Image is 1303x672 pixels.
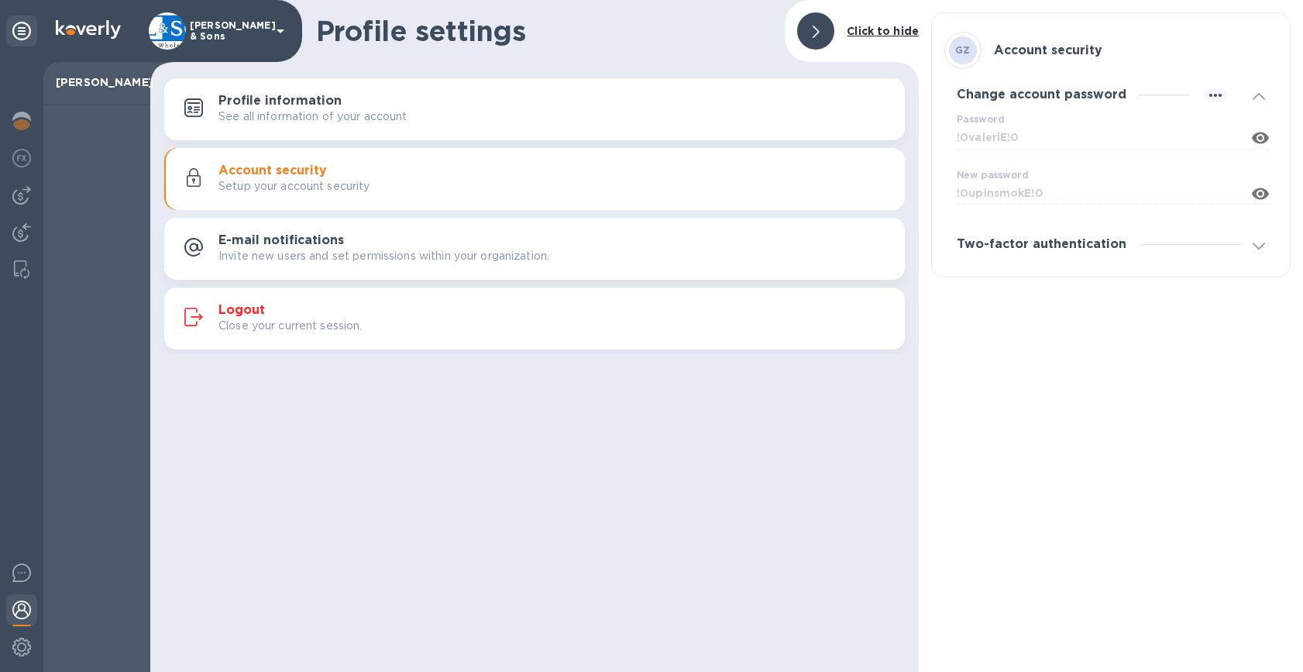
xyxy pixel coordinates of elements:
h3: Profile information [218,94,342,109]
b: Click to hide [847,25,919,37]
button: LogoutClose your current session. [164,288,905,350]
label: New password [957,171,1028,180]
h3: Change account password [957,88,1126,102]
p: Invite new users and set permissions within your organization. [218,248,549,264]
img: Logo [56,20,121,39]
p: See all information of your account [218,109,407,125]
h1: Profile settings [316,15,772,47]
button: Account securitySetup your account security [164,148,905,210]
p: Setup your account security [218,178,370,195]
p: [PERSON_NAME] & Sons [190,20,267,42]
h3: Account security [994,43,1102,58]
h3: Logout [218,303,265,318]
img: Foreign exchange [12,149,31,167]
b: GZ [955,44,971,56]
label: Password [957,115,1004,125]
p: [PERSON_NAME] [56,74,138,90]
h3: E-mail notifications [218,233,344,248]
h3: Two-factor authentication [957,237,1126,252]
p: Close your current session. [218,318,363,334]
button: Profile informationSee all information of your account [164,78,905,140]
div: Unpin categories [6,16,37,47]
button: E-mail notificationsInvite new users and set permissions within your organization. [164,218,905,280]
h3: Account security [218,164,327,178]
div: GZAccount security [944,26,1277,75]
